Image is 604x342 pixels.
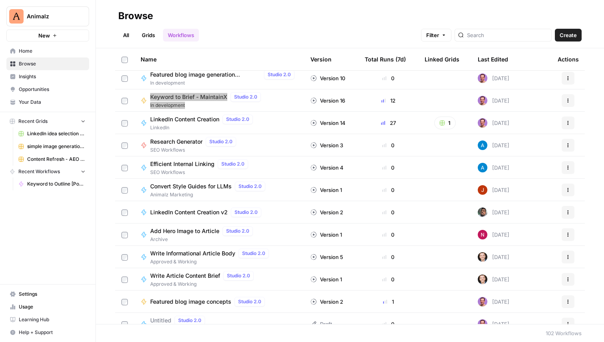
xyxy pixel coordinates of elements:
[310,275,342,283] div: Version 1
[27,130,85,137] span: LinkedIn idea selection + post draft Grid
[150,160,215,168] span: Efficient Internal Linking
[141,208,298,217] a: LinkedIn Content Creation v2Studio 2.0
[478,96,487,105] img: 6puihir5v8umj4c82kqcaj196fcw
[27,143,85,150] span: simple image generation nano + gpt Grid
[150,208,228,216] span: LinkedIn Content Creation v2
[19,303,85,310] span: Usage
[478,118,487,128] img: 6puihir5v8umj4c82kqcaj196fcw
[150,182,232,190] span: Convert Style Guides for LLMs
[150,93,227,101] span: Keyword to Brief - MaintainX
[209,138,232,145] span: Studio 2.0
[478,297,509,306] div: [DATE]
[19,316,85,323] span: Learning Hub
[365,141,412,149] div: 0
[242,250,265,257] span: Studio 2.0
[478,230,487,239] img: 809rsgs8fojgkhnibtwc28oh1nli
[310,119,346,127] div: Version 14
[19,47,85,55] span: Home
[478,163,487,172] img: o3cqybgnmipr355j8nz4zpq1mc6x
[141,182,298,198] a: Convert Style Guides for LLMsStudio 2.0Animalz Marketing
[234,209,258,216] span: Studio 2.0
[6,313,89,326] a: Learning Hub
[141,249,298,265] a: Write Informational Article BodyStudio 2.0Approved & Working
[19,60,85,67] span: Browse
[478,252,487,262] img: lgt9qu58mh3yk4jks3syankzq6oi
[478,208,487,217] img: u93l1oyz1g39q1i4vkrv6vz0p6p4
[141,226,298,243] a: Add Hero Image to ArticleStudio 2.0Archive
[150,102,264,109] span: In development
[560,31,577,39] span: Create
[15,178,89,190] a: Keyword to Outline [Powerstep] (AirOps Builders)
[546,329,582,337] div: 102 Workflows
[478,48,508,70] div: Last Edited
[478,118,509,128] div: [DATE]
[19,99,85,106] span: Your Data
[27,12,75,20] span: Animalz
[150,236,256,243] span: Archive
[6,30,89,42] button: New
[6,70,89,83] a: Insights
[150,169,251,176] span: SEO Workflows
[15,127,89,140] a: LinkedIn idea selection + post draft Grid
[310,74,345,82] div: Version 10
[478,96,509,105] div: [DATE]
[150,115,219,123] span: LinkedIn Content Creation
[310,97,345,105] div: Version 16
[141,115,298,131] a: LinkedIn Content CreationStudio 2.0LinkedIn
[19,329,85,336] span: Help + Support
[141,316,298,332] a: UntitledStudio 2.0Untitled workflows
[19,86,85,93] span: Opportunities
[18,168,60,175] span: Recent Workflows
[434,117,456,129] button: 1
[478,73,509,83] div: [DATE]
[141,92,298,109] a: Keyword to Brief - MaintainXStudio 2.0In development
[6,166,89,178] button: Recent Workflows
[150,281,257,288] span: Approved & Working
[150,249,235,257] span: Write Informational Article Body
[478,73,487,83] img: 6puihir5v8umj4c82kqcaj196fcw
[118,10,153,22] div: Browse
[310,48,332,70] div: Version
[141,159,298,176] a: Efficient Internal LinkingStudio 2.0SEO Workflows
[555,29,582,42] button: Create
[226,116,249,123] span: Studio 2.0
[118,29,134,42] a: All
[365,298,412,306] div: 1
[425,48,459,70] div: Linked Grids
[227,272,250,279] span: Studio 2.0
[150,272,220,280] span: Write Article Content Brief
[365,48,406,70] div: Total Runs (7d)
[238,298,261,305] span: Studio 2.0
[163,29,199,42] a: Workflows
[38,32,50,40] span: New
[426,31,439,39] span: Filter
[9,9,24,24] img: Animalz Logo
[365,164,412,172] div: 0
[421,29,451,42] button: Filter
[478,319,509,329] div: [DATE]
[221,160,244,168] span: Studio 2.0
[478,252,509,262] div: [DATE]
[150,316,171,324] span: Untitled
[141,271,298,288] a: Write Article Content BriefStudio 2.0Approved & Working
[178,317,201,324] span: Studio 2.0
[478,319,487,329] img: 6puihir5v8umj4c82kqcaj196fcw
[558,48,579,70] div: Actions
[6,96,89,109] a: Your Data
[310,298,343,306] div: Version 2
[150,79,298,87] span: In development
[6,115,89,127] button: Recent Grids
[15,153,89,166] a: Content Refresh - AEO and Keyword improvements
[310,141,343,149] div: Version 3
[150,258,272,265] span: Approved & Working
[478,185,509,195] div: [DATE]
[15,140,89,153] a: simple image generation nano + gpt Grid
[268,71,291,78] span: Studio 2.0
[310,186,342,194] div: Version 1
[6,45,89,57] a: Home
[18,118,48,125] span: Recent Grids
[310,164,344,172] div: Version 4
[150,191,268,198] span: Animalz Marketing
[6,83,89,96] a: Opportunities
[478,140,487,150] img: o3cqybgnmipr355j8nz4zpq1mc6x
